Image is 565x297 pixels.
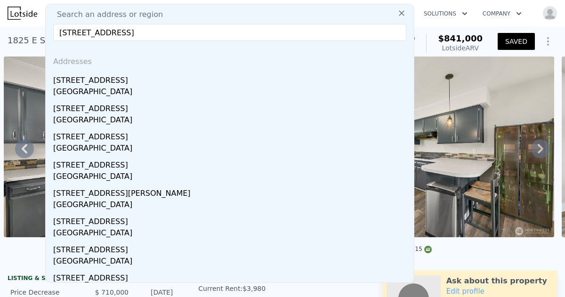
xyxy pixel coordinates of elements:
[438,43,483,53] div: Lotside ARV
[53,227,410,241] div: [GEOGRAPHIC_DATA]
[8,7,37,20] img: Lotside
[136,288,173,297] div: [DATE]
[53,128,410,143] div: [STREET_ADDRESS]
[242,285,266,292] span: $3,980
[53,269,410,284] div: [STREET_ADDRESS]
[10,288,84,297] div: Price Decrease
[53,256,410,269] div: [GEOGRAPHIC_DATA]
[53,199,410,212] div: [GEOGRAPHIC_DATA]
[542,6,557,21] img: avatar
[416,5,475,22] button: Solutions
[49,48,410,71] div: Addresses
[446,275,547,287] div: Ask about this property
[198,285,242,292] span: Current Rent:
[539,32,557,51] button: Show Options
[498,33,535,50] button: SAVED
[53,24,406,41] input: Enter an address, city, region, neighborhood or zip code
[282,56,554,237] img: Sale: 167302128 Parcel: 102749443
[53,143,410,156] div: [GEOGRAPHIC_DATA]
[53,212,410,227] div: [STREET_ADDRESS]
[438,33,483,43] span: $841,000
[95,289,129,296] span: $ 710,000
[53,71,410,86] div: [STREET_ADDRESS]
[4,56,275,237] img: Sale: 167302128 Parcel: 102749443
[446,287,484,296] a: Edit profile
[8,34,184,47] div: 1825 E Sunset Dr , Bellingham , WA 98226
[53,184,410,199] div: [STREET_ADDRESS][PERSON_NAME]
[49,9,163,20] span: Search an address or region
[424,246,432,253] img: NWMLS Logo
[53,241,410,256] div: [STREET_ADDRESS]
[53,86,410,99] div: [GEOGRAPHIC_DATA]
[53,171,410,184] div: [GEOGRAPHIC_DATA]
[475,5,529,22] button: Company
[53,99,410,114] div: [STREET_ADDRESS]
[53,156,410,171] div: [STREET_ADDRESS]
[53,114,410,128] div: [GEOGRAPHIC_DATA]
[8,274,176,284] div: LISTING & SALE HISTORY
